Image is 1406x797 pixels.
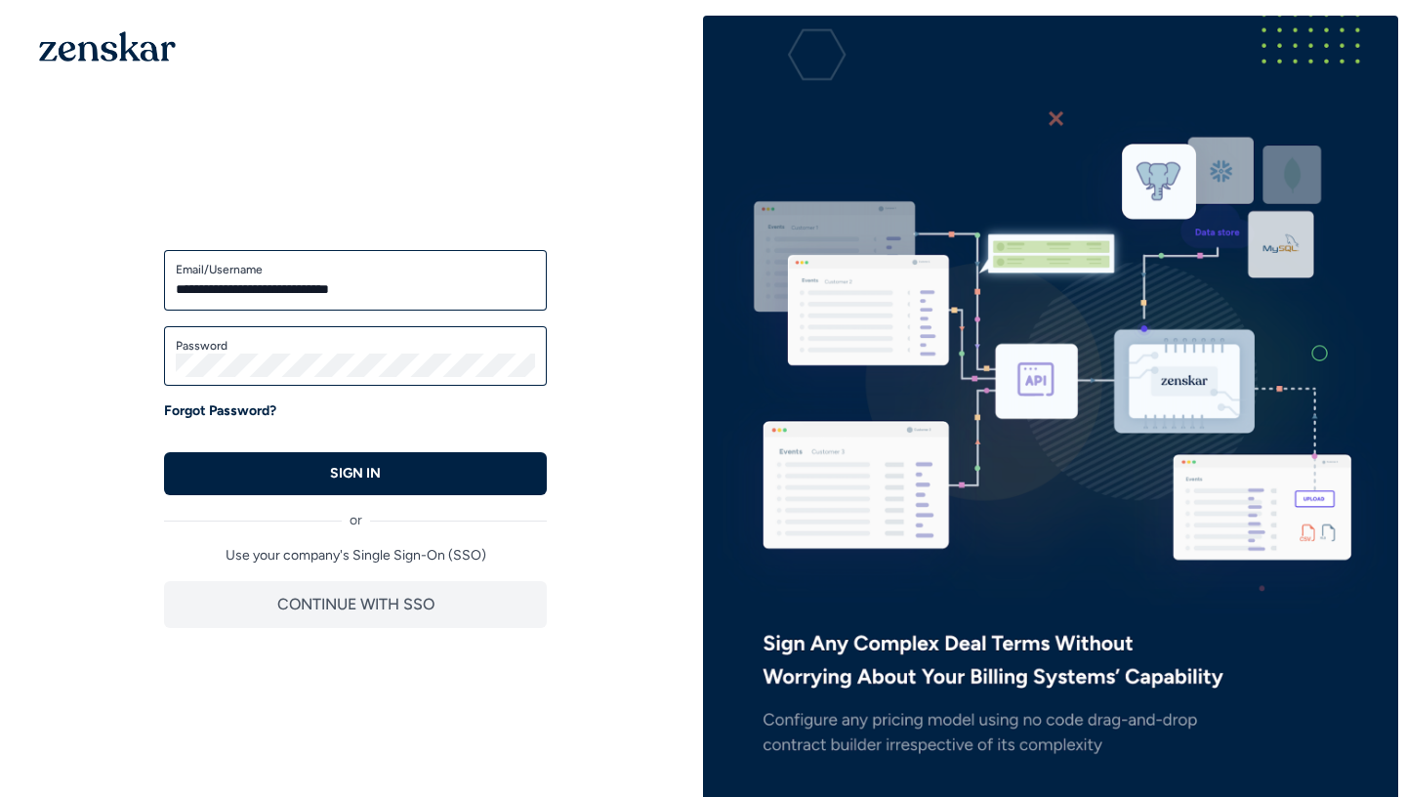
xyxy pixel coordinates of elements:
[164,495,547,530] div: or
[164,546,547,566] p: Use your company's Single Sign-On (SSO)
[39,31,176,62] img: 1OGAJ2xQqyY4LXKgY66KYq0eOWRCkrZdAb3gUhuVAqdWPZE9SRJmCz+oDMSn4zDLXe31Ii730ItAGKgCKgCCgCikA4Av8PJUP...
[176,262,535,277] label: Email/Username
[330,464,381,483] p: SIGN IN
[164,401,276,421] a: Forgot Password?
[164,452,547,495] button: SIGN IN
[176,338,535,354] label: Password
[164,581,547,628] button: CONTINUE WITH SSO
